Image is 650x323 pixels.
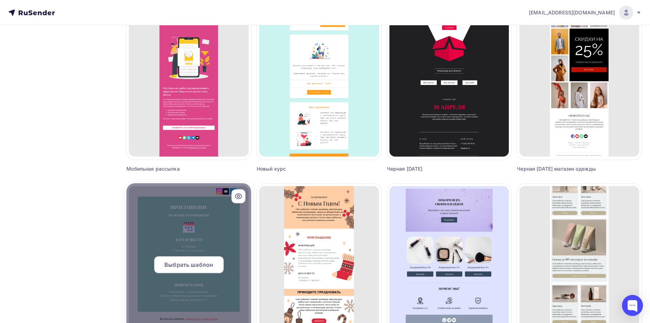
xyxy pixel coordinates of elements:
div: Черная [DATE] [387,165,480,172]
div: Черная [DATE] магазин одежды [517,165,610,172]
div: Мобильная рассылка [126,165,220,172]
a: [EMAIL_ADDRESS][DOMAIN_NAME] [529,6,642,20]
span: Выбрать шаблон [164,261,213,269]
div: Новый курс [257,165,350,172]
span: [EMAIL_ADDRESS][DOMAIN_NAME] [529,9,615,16]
